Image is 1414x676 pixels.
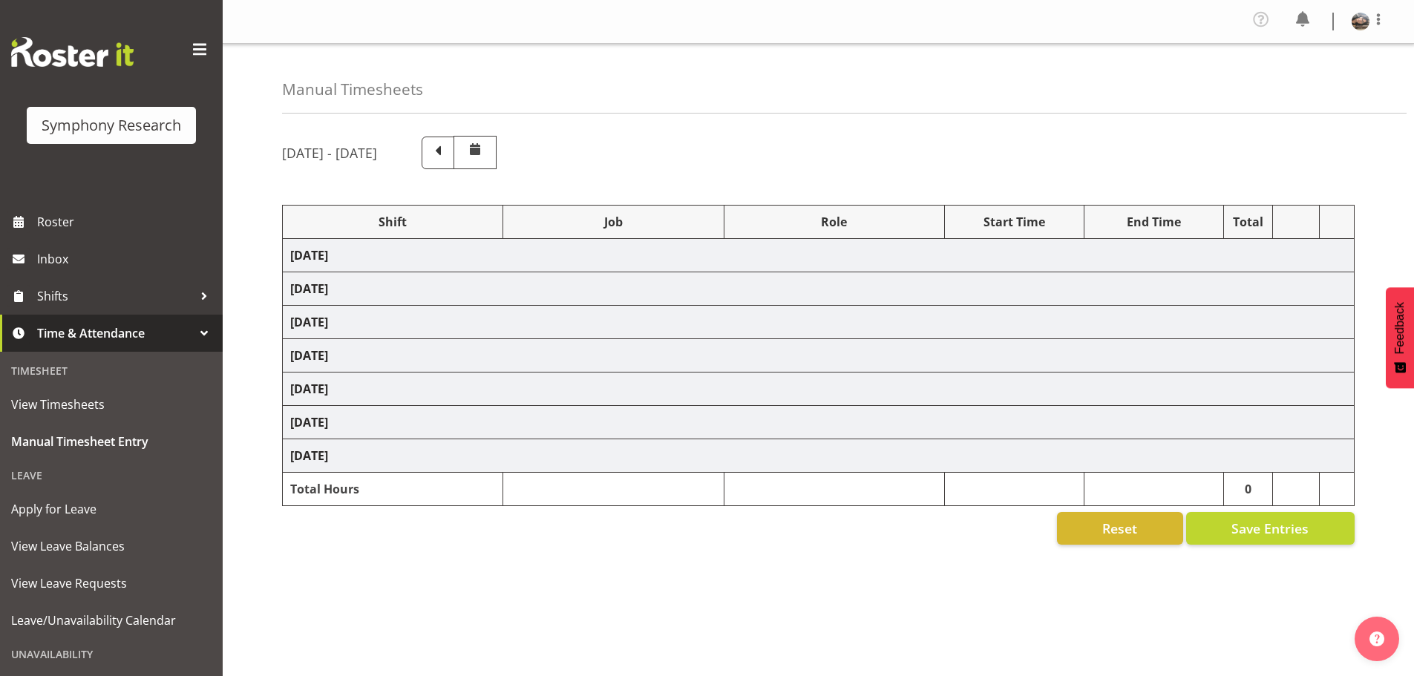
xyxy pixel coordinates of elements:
span: Save Entries [1231,519,1309,538]
div: Start Time [952,213,1076,231]
button: Save Entries [1186,512,1355,545]
div: Leave [4,460,219,490]
span: Feedback [1393,302,1407,354]
span: Inbox [37,248,215,270]
span: Manual Timesheet Entry [11,430,212,453]
div: Job [511,213,716,231]
div: Timesheet [4,355,219,386]
td: [DATE] [283,339,1355,373]
a: Leave/Unavailability Calendar [4,602,219,639]
span: Leave/Unavailability Calendar [11,609,212,631]
td: [DATE] [283,439,1355,473]
td: [DATE] [283,406,1355,439]
a: Apply for Leave [4,490,219,528]
span: Reset [1102,519,1137,538]
a: View Leave Balances [4,528,219,565]
span: Time & Attendance [37,322,193,344]
div: Total [1231,213,1266,231]
td: [DATE] [283,306,1355,339]
a: View Timesheets [4,386,219,423]
img: help-xxl-2.png [1369,631,1384,646]
span: View Leave Balances [11,535,212,557]
button: Feedback - Show survey [1386,287,1414,388]
div: Symphony Research [42,114,181,137]
span: Roster [37,211,215,233]
span: Shifts [37,285,193,307]
span: View Timesheets [11,393,212,416]
div: End Time [1092,213,1216,231]
h5: [DATE] - [DATE] [282,145,377,161]
td: [DATE] [283,373,1355,406]
td: [DATE] [283,239,1355,272]
button: Reset [1057,512,1183,545]
td: [DATE] [283,272,1355,306]
div: Unavailability [4,639,219,669]
span: View Leave Requests [11,572,212,594]
img: lindsay-holland6d975a4b06d72750adc3751bbfb7dc9f.png [1352,13,1369,30]
div: Role [732,213,937,231]
span: Apply for Leave [11,498,212,520]
a: Manual Timesheet Entry [4,423,219,460]
td: 0 [1223,473,1273,506]
h4: Manual Timesheets [282,81,423,98]
div: Shift [290,213,495,231]
a: View Leave Requests [4,565,219,602]
td: Total Hours [283,473,503,506]
img: Rosterit website logo [11,37,134,67]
